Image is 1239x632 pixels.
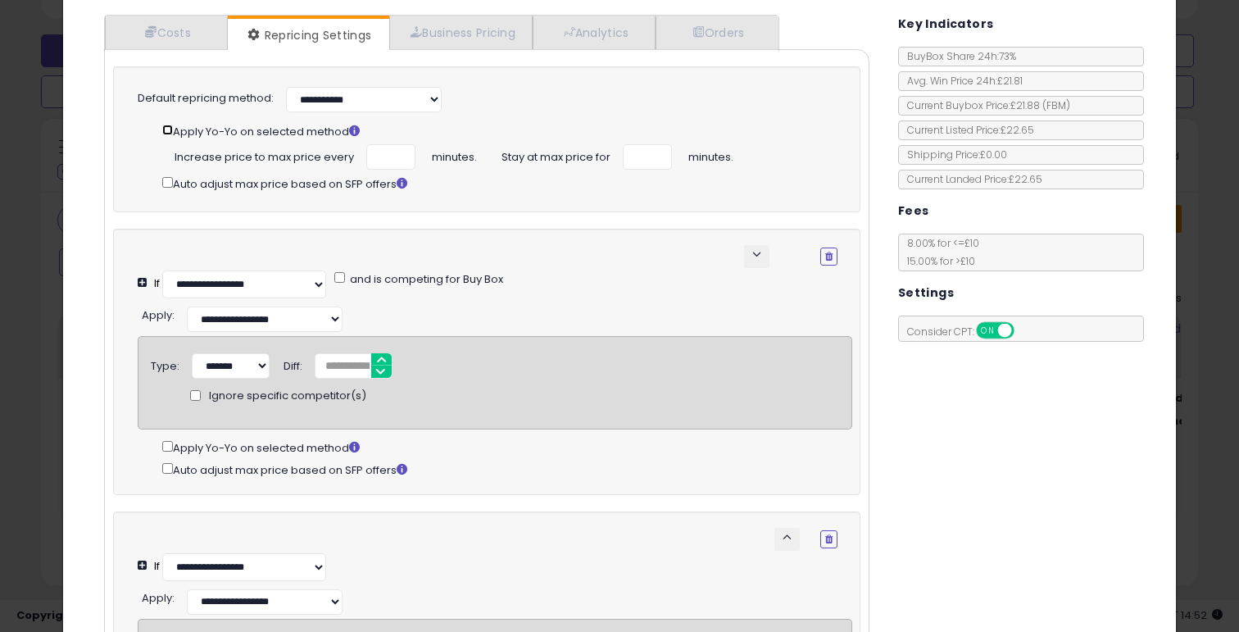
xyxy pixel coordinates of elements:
[142,590,172,606] span: Apply
[105,16,228,49] a: Costs
[389,16,533,49] a: Business Pricing
[151,353,179,375] div: Type:
[209,389,366,404] span: Ignore specific competitor(s)
[656,16,777,49] a: Orders
[142,585,175,607] div: :
[898,283,954,303] h5: Settings
[142,307,172,323] span: Apply
[1011,324,1037,338] span: OFF
[899,172,1042,186] span: Current Landed Price: £22.65
[899,236,979,268] span: 8.00 % for <= £10
[1042,98,1070,112] span: ( FBM )
[749,247,765,262] span: keyboard_arrow_down
[978,324,998,338] span: ON
[898,201,929,221] h5: Fees
[501,144,610,166] span: Stay at max price for
[899,254,975,268] span: 15.00 % for > £10
[347,271,503,287] span: and is competing for Buy Box
[899,74,1023,88] span: Avg. Win Price 24h: £21.81
[899,148,1007,161] span: Shipping Price: £0.00
[825,252,833,261] i: Remove Condition
[779,530,795,545] span: keyboard_arrow_up
[1010,98,1070,112] span: £21.88
[162,121,838,140] div: Apply Yo-Yo on selected method
[898,14,994,34] h5: Key Indicators
[162,174,838,193] div: Auto adjust max price based on SFP offers
[533,16,656,49] a: Analytics
[162,438,852,457] div: Apply Yo-Yo on selected method
[899,123,1034,137] span: Current Listed Price: £22.65
[162,460,852,479] div: Auto adjust max price based on SFP offers
[284,353,302,375] div: Diff:
[228,19,388,52] a: Repricing Settings
[138,91,274,107] label: Default repricing method:
[175,144,354,166] span: Increase price to max price every
[899,49,1016,63] span: BuyBox Share 24h: 73%
[432,144,477,166] span: minutes.
[899,325,1036,339] span: Consider CPT:
[899,98,1070,112] span: Current Buybox Price:
[142,302,175,324] div: :
[825,534,833,544] i: Remove Condition
[688,144,733,166] span: minutes.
